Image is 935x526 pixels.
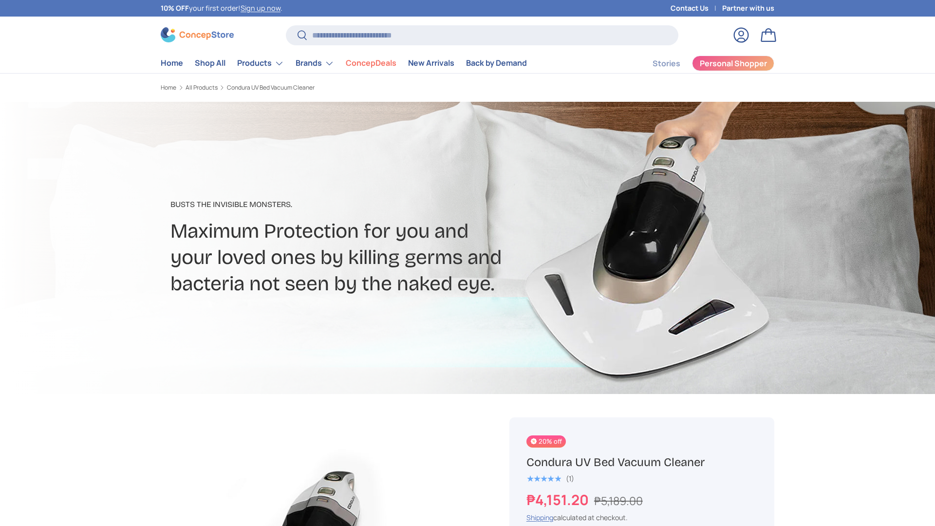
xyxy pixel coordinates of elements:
[526,455,757,470] h1: Condura UV Bed Vacuum Cleaner
[526,512,757,523] div: calculated at checkout.
[161,27,234,42] img: ConcepStore
[227,85,315,91] a: Condura UV Bed Vacuum Cleaner
[170,218,544,297] h2: Maximum Protection for you and your loved ones by killing germs and bacteria not seen by the nake...
[526,435,566,448] span: 20% off
[161,85,176,91] a: Home
[700,59,767,67] span: Personal Shopper
[722,3,774,14] a: Partner with us
[526,474,561,483] div: 5.0 out of 5.0 stars
[237,54,284,73] a: Products
[466,54,527,73] a: Back by Demand
[408,54,454,73] a: New Arrivals
[161,3,282,14] p: your first order! .
[629,54,774,73] nav: Secondary
[653,54,680,73] a: Stories
[161,3,189,13] strong: 10% OFF
[526,490,591,509] strong: ₱4,151.20
[186,85,218,91] a: All Products
[526,472,574,483] a: 5.0 out of 5.0 stars (1)
[231,54,290,73] summary: Products
[170,199,544,210] p: Busts The Invisible Monsters​.
[161,54,527,73] nav: Primary
[241,3,280,13] a: Sign up now
[161,83,486,92] nav: Breadcrumbs
[594,493,643,508] s: ₱5,189.00
[566,475,574,482] div: (1)
[296,54,334,73] a: Brands
[290,54,340,73] summary: Brands
[692,56,774,71] a: Personal Shopper
[526,513,553,522] a: Shipping
[195,54,225,73] a: Shop All
[346,54,396,73] a: ConcepDeals
[161,54,183,73] a: Home
[526,474,561,484] span: ★★★★★
[671,3,722,14] a: Contact Us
